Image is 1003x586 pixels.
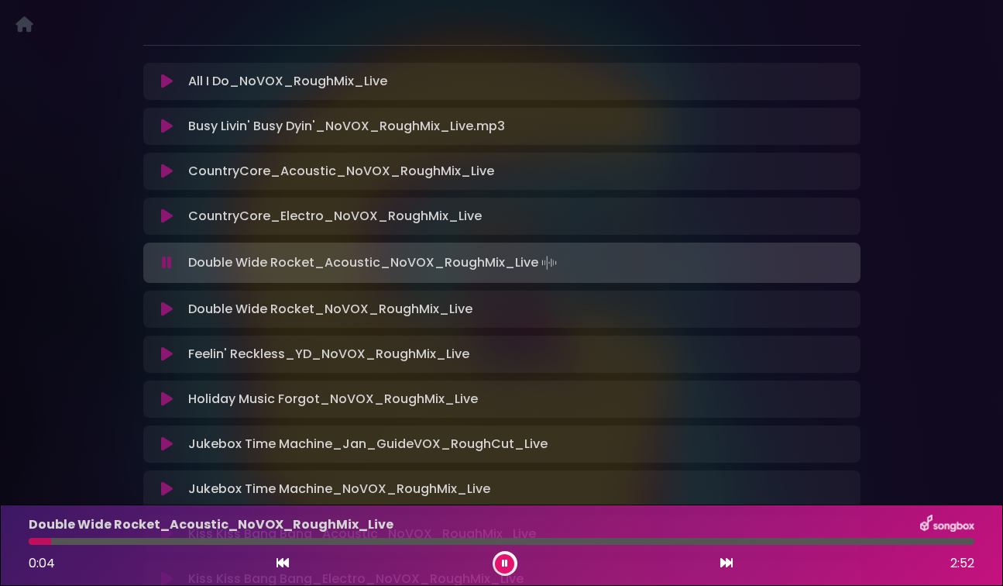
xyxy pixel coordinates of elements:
[29,554,55,572] span: 0:04
[188,390,478,408] p: Holiday Music Forgot_NoVOX_RoughMix_Live
[188,207,482,226] p: CountryCore_Electro_NoVOX_RoughMix_Live
[920,515,974,535] img: songbox-logo-white.png
[188,300,472,319] p: Double Wide Rocket_NoVOX_RoughMix_Live
[188,72,387,91] p: All I Do_NoVOX_RoughMix_Live
[188,252,560,274] p: Double Wide Rocket_Acoustic_NoVOX_RoughMix_Live
[29,515,393,534] p: Double Wide Rocket_Acoustic_NoVOX_RoughMix_Live
[950,554,974,573] span: 2:52
[538,252,560,274] img: waveform4.gif
[188,162,494,181] p: CountryCore_Acoustic_NoVOX_RoughMix_Live
[188,435,548,453] p: Jukebox Time Machine_Jan_GuideVOX_RoughCut_Live
[188,117,505,136] p: Busy Livin' Busy Dyin'_NoVOX_RoughMix_Live.mp3
[188,345,469,364] p: Feelin' Reckless_YD_NoVOX_RoughMix_Live
[188,480,490,498] p: Jukebox Time Machine_NoVOX_RoughMix_Live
